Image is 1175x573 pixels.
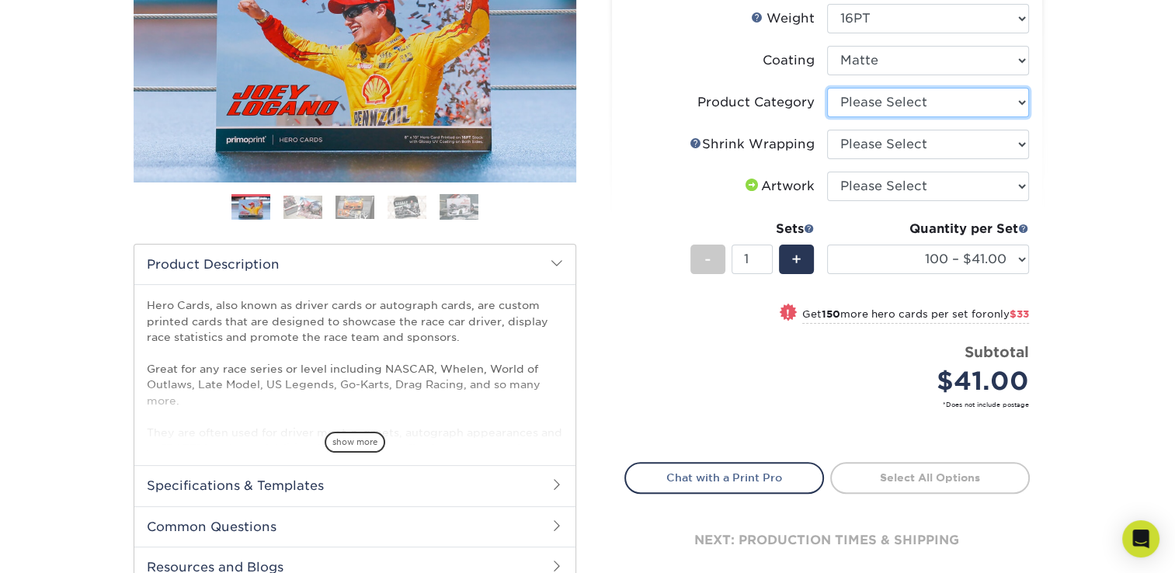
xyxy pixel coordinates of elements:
a: Select All Options [830,462,1030,493]
strong: 150 [822,308,840,320]
div: Product Category [697,93,815,112]
p: Hero Cards, also known as driver cards or autograph cards, are custom printed cards that are desi... [147,297,563,550]
a: Chat with a Print Pro [624,462,824,493]
img: Hero Cards 04 [388,196,426,219]
div: Sets [690,220,815,238]
span: - [704,248,711,271]
span: + [791,248,801,271]
span: $33 [1010,308,1029,320]
img: Hero Cards 02 [283,196,322,219]
div: Coating [763,51,815,70]
small: Get more hero cards per set for [802,308,1029,324]
div: Artwork [742,177,815,196]
h2: Specifications & Templates [134,465,575,505]
div: $41.00 [839,363,1029,400]
div: Open Intercom Messenger [1122,520,1159,557]
img: Hero Cards 01 [231,196,270,221]
img: Hero Cards 05 [440,194,478,221]
span: ! [786,305,790,321]
img: Hero Cards 03 [335,196,374,219]
h2: Product Description [134,245,575,284]
div: Quantity per Set [827,220,1029,238]
strong: Subtotal [965,343,1029,360]
small: *Does not include postage [637,400,1029,409]
span: show more [325,432,385,453]
span: only [987,308,1029,320]
div: Weight [751,9,815,28]
h2: Common Questions [134,506,575,547]
div: Shrink Wrapping [690,135,815,154]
